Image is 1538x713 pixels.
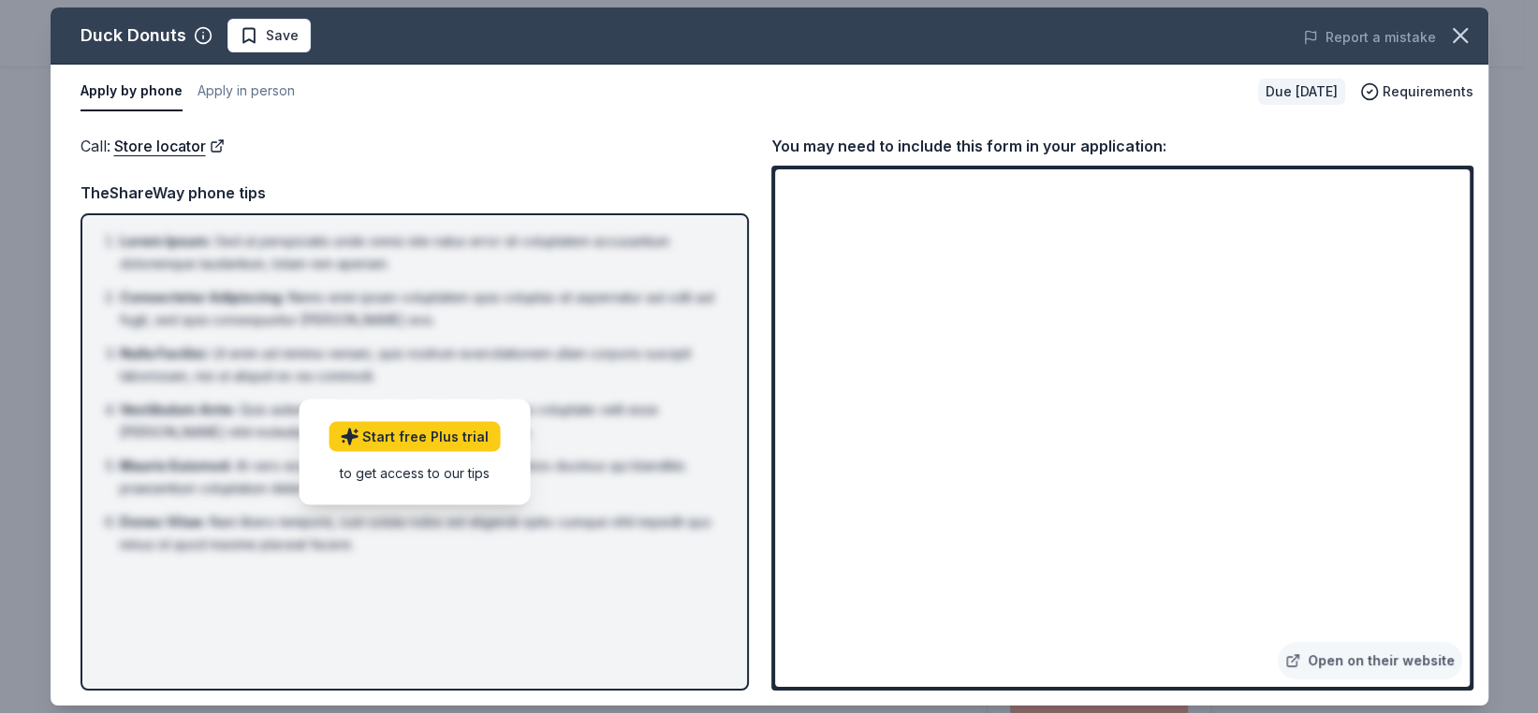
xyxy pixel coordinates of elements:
div: You may need to include this form in your application: [771,134,1473,158]
li: Nemo enim ipsam voluptatem quia voluptas sit aspernatur aut odit aut fugit, sed quia consequuntur... [120,286,721,331]
li: Quis autem vel eum iure reprehenderit qui in ea voluptate velit esse [PERSON_NAME] nihil molestia... [120,399,721,444]
div: TheShareWay phone tips [81,181,749,205]
div: Due [DATE] [1258,79,1345,105]
a: Start free Plus trial [329,421,500,451]
li: At vero eos et accusamus et iusto odio dignissimos ducimus qui blanditiis praesentium voluptatum ... [120,455,721,500]
div: Call : [81,134,749,158]
span: Requirements [1383,80,1473,103]
button: Apply by phone [81,72,183,111]
button: Requirements [1360,80,1473,103]
li: Ut enim ad minima veniam, quis nostrum exercitationem ullam corporis suscipit laboriosam, nisi ut... [120,342,721,387]
span: Save [266,24,299,47]
span: Vestibulum Ante : [120,401,236,417]
span: Nulla Facilisi : [120,345,209,361]
li: Sed ut perspiciatis unde omnis iste natus error sit voluptatem accusantium doloremque laudantium,... [120,230,721,275]
a: Open on their website [1278,642,1462,679]
button: Report a mistake [1303,26,1436,49]
button: Save [227,19,311,52]
div: Duck Donuts [81,21,186,51]
span: Donec Vitae : [120,514,206,530]
div: to get access to our tips [329,462,500,482]
li: Nam libero tempore, cum soluta nobis est eligendi optio cumque nihil impedit quo minus id quod ma... [120,511,721,556]
a: Store locator [114,134,225,158]
span: Mauris Euismod : [120,458,232,473]
span: Consectetur Adipiscing : [120,289,285,305]
span: Lorem Ipsum : [120,233,212,249]
button: Apply in person [198,72,295,111]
